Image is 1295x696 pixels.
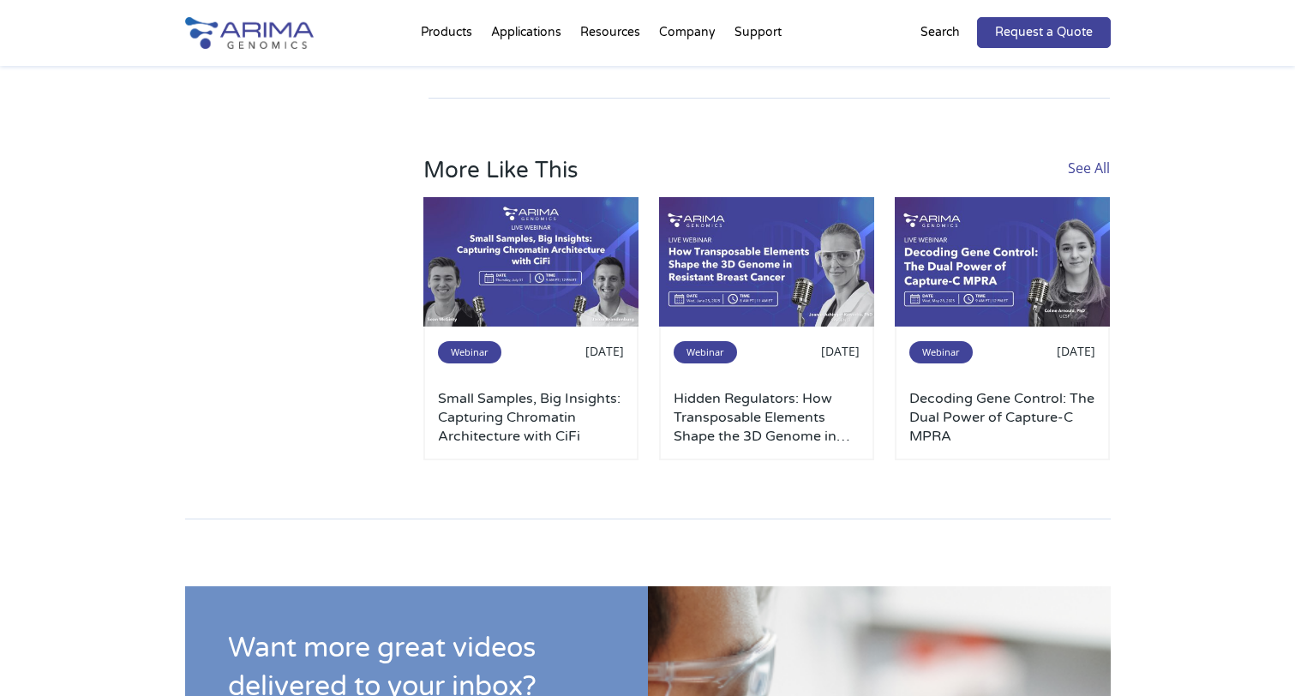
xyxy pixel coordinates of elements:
a: Small Samples, Big Insights: Capturing Chromatin Architecture with CiFi [438,389,624,446]
span: Webinar [674,341,737,363]
h3: More Like This [423,157,758,197]
span: Webinar [438,341,501,363]
span: [DATE] [585,343,624,359]
p: Search [920,21,960,44]
a: Hidden Regulators: How Transposable Elements Shape the 3D Genome in [GEOGRAPHIC_DATA] [MEDICAL_DATA] [674,389,860,446]
span: [DATE] [1057,343,1095,359]
img: Use-This-For-Webinar-Images-500x300.jpg [895,197,1110,327]
img: Use-This-For-Webinar-Images-1-500x300.jpg [659,197,874,327]
span: Webinar [909,341,973,363]
img: Arima-Genomics-logo [185,17,314,49]
a: Decoding Gene Control: The Dual Power of Capture-C MPRA [909,389,1095,446]
a: See All [1068,159,1110,177]
span: [DATE] [821,343,860,359]
img: July-2025-webinar-3-500x300.jpg [423,197,639,327]
a: Request a Quote [977,17,1111,48]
